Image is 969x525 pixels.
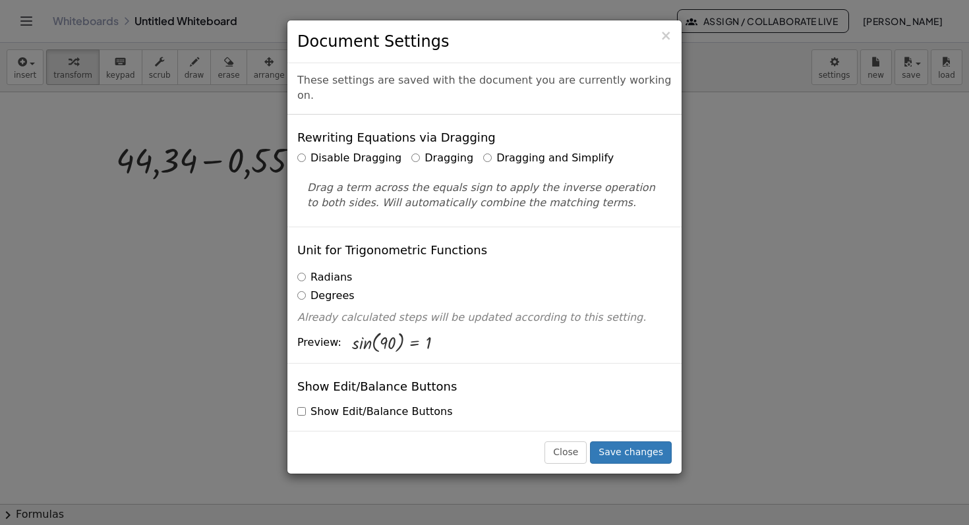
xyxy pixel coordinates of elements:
label: Show Edit/Balance Buttons [297,404,452,420]
label: Degrees [297,289,355,304]
input: Radians [297,273,306,281]
span: × [660,28,672,43]
div: These settings are saved with the document you are currently working on. [287,63,682,115]
p: Already calculated steps will be updated according to this setting. [297,310,672,325]
input: Show Edit/Balance Buttons [297,407,306,416]
span: Preview: [297,335,341,350]
h4: Unit for Trigonometric Functions [297,244,487,257]
p: Show or hide the edit or balance button beneath each derivation. [307,429,662,445]
p: Drag a term across the equals sign to apply the inverse operation to both sides. Will automatical... [307,180,662,211]
button: Close [660,29,672,43]
button: Save changes [590,441,672,464]
label: Disable Dragging [297,151,401,166]
h4: Show Edit/Balance Buttons [297,380,457,393]
h3: Document Settings [297,30,672,53]
label: Radians [297,270,352,285]
input: Degrees [297,291,306,300]
h4: Rewriting Equations via Dragging [297,131,496,144]
label: Dragging and Simplify [483,151,614,166]
input: Dragging and Simplify [483,153,492,162]
input: Dragging [411,153,420,162]
input: Disable Dragging [297,153,306,162]
label: Dragging [411,151,473,166]
button: Close [544,441,587,464]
